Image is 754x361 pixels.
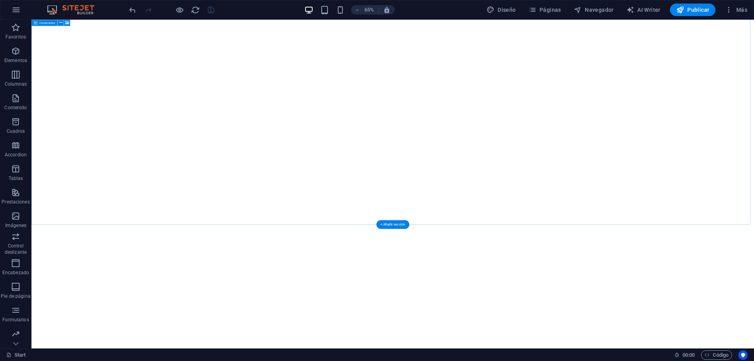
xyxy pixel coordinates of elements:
[190,5,200,15] button: reload
[6,350,26,360] a: Haz clic para cancelar la selección y doble clic para abrir páginas
[351,5,379,15] button: 65%
[2,317,29,323] p: Formularios
[5,34,26,40] p: Favoritos
[1,293,30,299] p: Pie de página
[7,128,25,134] p: Cuadros
[738,350,748,360] button: Usercentrics
[525,4,564,16] button: Páginas
[574,6,614,14] span: Navegador
[383,6,390,13] i: Al redimensionar, ajustar el nivel de zoom automáticamente para ajustarse al dispositivo elegido.
[4,104,27,111] p: Contenido
[674,350,695,360] h6: Tiempo de la sesión
[483,4,519,16] button: Diseño
[626,6,661,14] span: AI Writer
[571,4,617,16] button: Navegador
[623,4,664,16] button: AI Writer
[5,152,27,158] p: Accordion
[376,220,409,229] div: + Añadir sección
[2,269,29,276] p: Encabezado
[45,5,104,15] img: Editor Logo
[128,5,137,15] i: Deshacer: Rellenar el espacio (false -> true) (Ctrl+Z)
[363,5,375,15] h6: 65%
[2,199,29,205] p: Prestaciones
[191,5,200,15] i: Volver a cargar página
[722,4,750,16] button: Más
[676,6,710,14] span: Publicar
[688,352,689,358] span: :
[529,6,561,14] span: Páginas
[487,6,516,14] span: Diseño
[4,57,27,64] p: Elementos
[5,81,27,87] p: Columnas
[5,222,26,229] p: Imágenes
[670,4,716,16] button: Publicar
[683,350,695,360] span: 00 00
[9,175,23,181] p: Tablas
[39,21,55,24] span: Contenedor
[705,350,728,360] span: Código
[128,5,137,15] button: undo
[725,6,747,14] span: Más
[701,350,732,360] button: Código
